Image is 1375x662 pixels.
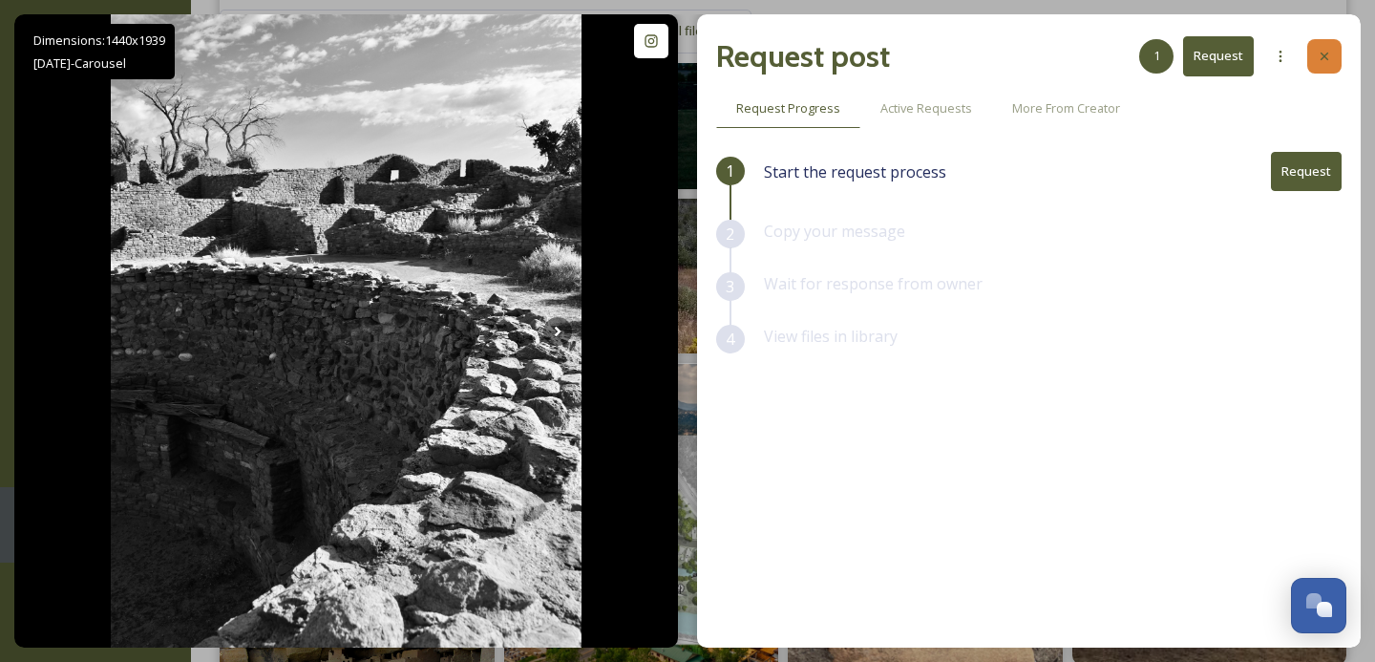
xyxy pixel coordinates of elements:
[33,32,165,49] span: Dimensions: 1440 x 1939
[1291,578,1346,633] button: Open Chat
[1271,152,1342,191] button: Request
[1012,99,1120,117] span: More From Creator
[880,99,972,117] span: Active Requests
[736,99,840,117] span: Request Progress
[764,221,905,242] span: Copy your message
[726,223,734,246] span: 2
[111,14,581,648] img: Aztec Ruins New Mexico #nikonphotography #aztecruins #fourcorners #newmexico #bnwphotography #anc...
[1153,47,1160,65] span: 1
[33,54,126,72] span: [DATE] - Carousel
[726,328,734,351] span: 4
[716,33,890,79] h2: Request post
[764,160,946,183] span: Start the request process
[726,160,734,182] span: 1
[726,275,734,298] span: 3
[1183,36,1254,75] button: Request
[764,273,983,294] span: Wait for response from owner
[764,326,898,347] span: View files in library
